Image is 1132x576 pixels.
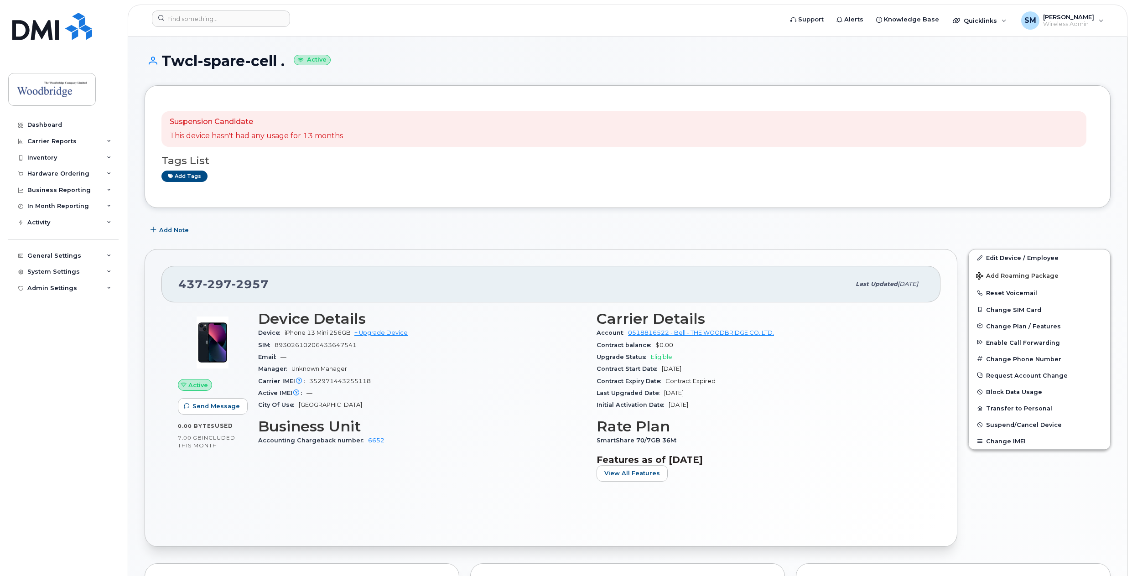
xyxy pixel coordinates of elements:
span: Last updated [856,280,898,287]
span: [GEOGRAPHIC_DATA] [299,401,362,408]
span: $0.00 [655,342,673,348]
button: Enable Call Forwarding [969,334,1110,351]
h3: Features as of [DATE] [597,454,924,465]
button: Add Note [145,222,197,238]
h3: Carrier Details [597,311,924,327]
span: iPhone 13 Mini 256GB [285,329,351,336]
button: Request Account Change [969,367,1110,384]
button: View All Features [597,465,668,482]
span: 89302610206433647541 [275,342,357,348]
h3: Rate Plan [597,418,924,435]
span: 352971443255118 [309,378,371,384]
span: Device [258,329,285,336]
a: Edit Device / Employee [969,249,1110,266]
span: Enable Call Forwarding [986,339,1060,346]
span: Initial Activation Date [597,401,669,408]
span: 7.00 GB [178,435,202,441]
span: Eligible [651,353,672,360]
span: Change Plan / Features [986,322,1061,329]
button: Send Message [178,398,248,415]
span: Active [188,381,208,389]
img: image20231002-3703462-iyyj4m.jpeg [185,315,240,370]
span: Active IMEI [258,389,306,396]
span: 437 [178,277,269,291]
span: View All Features [604,469,660,477]
span: [DATE] [662,365,681,372]
span: Account [597,329,628,336]
p: Suspension Candidate [170,117,343,127]
button: Add Roaming Package [969,266,1110,285]
h3: Business Unit [258,418,586,435]
h3: Tags List [161,155,1094,166]
span: Contract Expired [665,378,716,384]
span: Add Roaming Package [976,272,1059,281]
a: 0518816522 - Bell - THE WOODBRIDGE CO. LTD. [628,329,774,336]
span: [DATE] [898,280,918,287]
button: Reset Voicemail [969,285,1110,301]
span: 297 [203,277,232,291]
button: Suspend/Cancel Device [969,416,1110,433]
a: 6652 [368,437,384,444]
span: SIM [258,342,275,348]
span: Accounting Chargeback number [258,437,368,444]
button: Block Data Usage [969,384,1110,400]
span: included this month [178,434,235,449]
span: 0.00 Bytes [178,423,215,429]
span: — [306,389,312,396]
span: Add Note [159,226,189,234]
span: Contract balance [597,342,655,348]
span: [DATE] [664,389,684,396]
span: City Of Use [258,401,299,408]
span: used [215,422,233,429]
h1: Twcl-spare-cell . [145,53,1111,69]
span: Contract Expiry Date [597,378,665,384]
button: Change Phone Number [969,351,1110,367]
a: + Upgrade Device [354,329,408,336]
button: Change IMEI [969,433,1110,449]
span: Send Message [192,402,240,410]
span: Suspend/Cancel Device [986,421,1062,428]
span: SmartShare 70/7GB 36M [597,437,681,444]
span: Manager [258,365,291,372]
h3: Device Details [258,311,586,327]
a: Add tags [161,171,208,182]
span: Contract Start Date [597,365,662,372]
span: Last Upgraded Date [597,389,664,396]
span: 2957 [232,277,269,291]
button: Change Plan / Features [969,318,1110,334]
span: — [280,353,286,360]
span: Upgrade Status [597,353,651,360]
button: Change SIM Card [969,301,1110,318]
span: Unknown Manager [291,365,347,372]
button: Transfer to Personal [969,400,1110,416]
span: [DATE] [669,401,688,408]
span: Email [258,353,280,360]
small: Active [294,55,331,65]
span: Carrier IMEI [258,378,309,384]
p: This device hasn't had any usage for 13 months [170,131,343,141]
